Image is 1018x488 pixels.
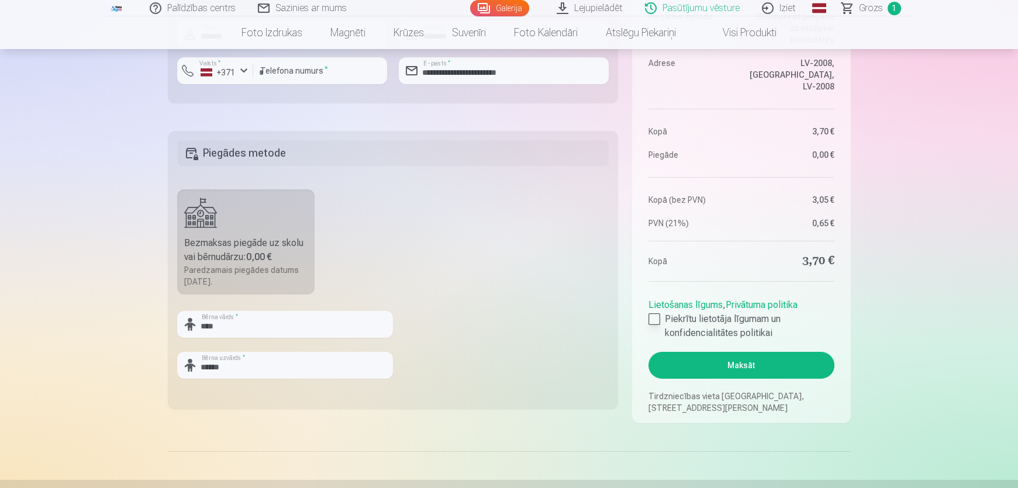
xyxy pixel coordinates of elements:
[648,253,736,269] dt: Kopā
[747,149,834,161] dd: 0,00 €
[648,352,834,379] button: Maksāt
[747,57,834,92] dd: LV-2008, [GEOGRAPHIC_DATA], LV-2008
[648,312,834,340] label: Piekrītu lietotāja līgumam un konfidencialitātes politikai
[111,5,123,12] img: /fa3
[648,126,736,137] dt: Kopā
[726,299,798,310] a: Privātuma politika
[648,57,736,92] dt: Adrese
[246,251,272,262] b: 0,00 €
[859,1,883,15] span: Grozs
[747,194,834,206] dd: 3,05 €
[648,217,736,229] dt: PVN (21%)
[648,299,723,310] a: Lietošanas līgums
[196,59,225,68] label: Valsts
[500,16,592,49] a: Foto kalendāri
[747,253,834,269] dd: 3,70 €
[227,16,316,49] a: Foto izdrukas
[379,16,438,49] a: Krūzes
[184,264,308,288] div: Paredzamais piegādes datums [DATE].
[316,16,379,49] a: Magnēti
[438,16,500,49] a: Suvenīri
[747,217,834,229] dd: 0,65 €
[177,140,609,166] h5: Piegādes metode
[648,293,834,340] div: ,
[648,390,834,414] p: Tirdzniecības vieta [GEOGRAPHIC_DATA], [STREET_ADDRESS][PERSON_NAME]
[648,194,736,206] dt: Kopā (bez PVN)
[201,67,236,78] div: +371
[592,16,690,49] a: Atslēgu piekariņi
[888,2,901,15] span: 1
[690,16,791,49] a: Visi produkti
[648,149,736,161] dt: Piegāde
[184,236,308,264] div: Bezmaksas piegāde uz skolu vai bērnudārzu :
[177,57,253,84] button: Valsts*+371
[747,126,834,137] dd: 3,70 €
